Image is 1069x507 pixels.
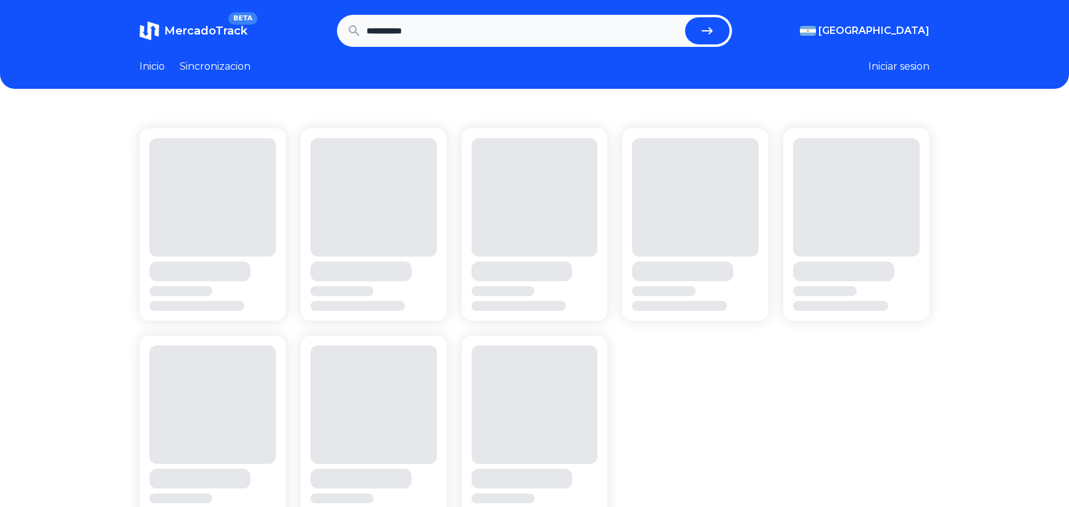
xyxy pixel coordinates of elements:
[180,59,251,74] a: Sincronizacion
[139,59,165,74] a: Inicio
[800,26,816,36] img: Argentina
[818,23,930,38] span: [GEOGRAPHIC_DATA]
[868,59,930,74] button: Iniciar sesion
[228,12,257,25] span: BETA
[139,21,159,41] img: MercadoTrack
[800,23,930,38] button: [GEOGRAPHIC_DATA]
[139,21,247,41] a: MercadoTrackBETA
[164,24,247,38] span: MercadoTrack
